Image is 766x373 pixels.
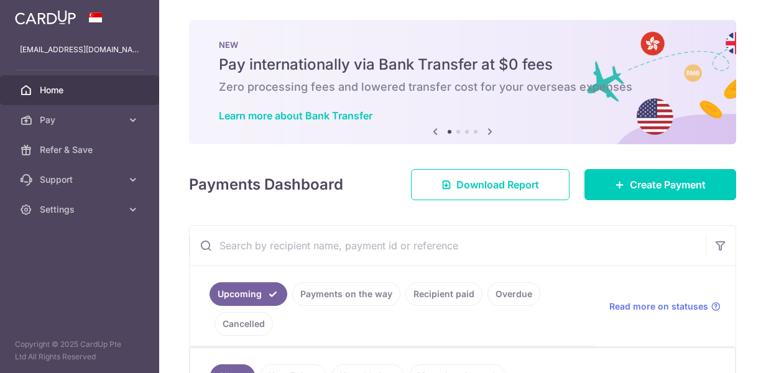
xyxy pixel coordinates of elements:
img: Bank transfer banner [189,20,736,144]
a: Download Report [411,169,570,200]
a: Learn more about Bank Transfer [219,109,372,122]
span: Create Payment [630,177,706,192]
a: Payments on the way [292,282,400,306]
img: CardUp [15,10,76,25]
a: Recipient paid [405,282,482,306]
p: [EMAIL_ADDRESS][DOMAIN_NAME] [20,44,139,56]
span: Read more on statuses [609,300,708,313]
a: Cancelled [215,312,273,336]
h4: Payments Dashboard [189,173,343,196]
span: Download Report [456,177,539,192]
a: Read more on statuses [609,300,721,313]
h6: Zero processing fees and lowered transfer cost for your overseas expenses [219,80,706,94]
span: Support [40,173,122,186]
a: Upcoming [210,282,287,306]
span: Pay [40,114,122,126]
a: Overdue [487,282,540,306]
h5: Pay internationally via Bank Transfer at $0 fees [219,55,706,75]
input: Search by recipient name, payment id or reference [190,226,706,265]
a: Create Payment [584,169,736,200]
span: Home [40,84,122,96]
span: Settings [40,203,122,216]
span: Refer & Save [40,144,122,156]
p: NEW [219,40,706,50]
